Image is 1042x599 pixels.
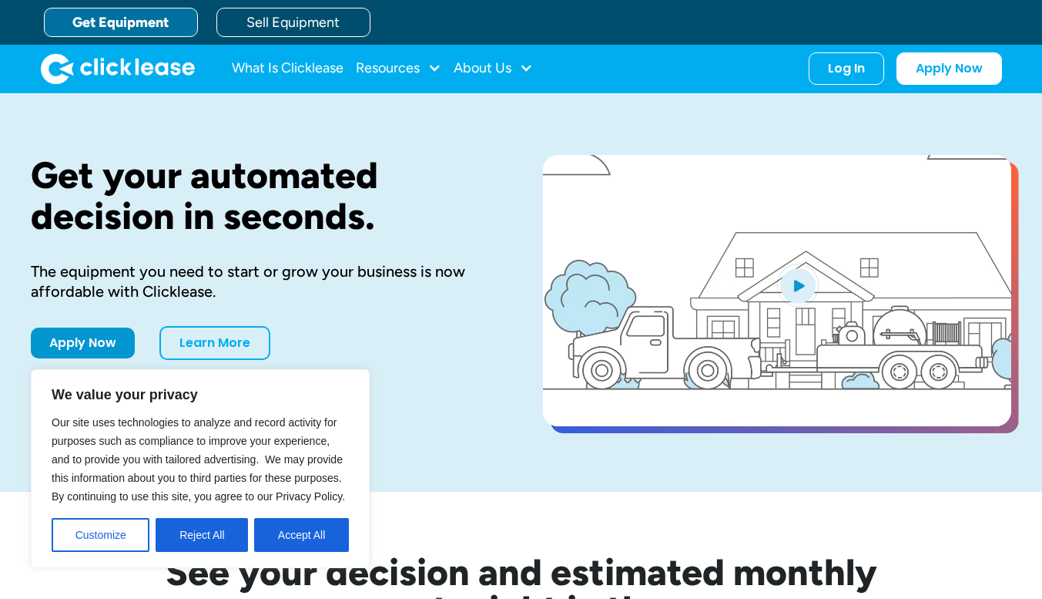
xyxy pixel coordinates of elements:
a: Apply Now [31,328,135,358]
a: open lightbox [543,155,1011,426]
span: Our site uses technologies to analyze and record activity for purposes such as compliance to impr... [52,416,345,503]
button: Reject All [156,518,248,552]
div: Log In [828,61,865,76]
p: We value your privacy [52,385,349,404]
div: About Us [454,53,533,84]
button: Customize [52,518,149,552]
h1: Get your automated decision in seconds. [31,155,494,237]
a: Learn More [159,326,270,360]
a: Apply Now [896,52,1002,85]
a: Sell Equipment [216,8,370,37]
a: What Is Clicklease [232,53,343,84]
img: Clicklease logo [41,53,195,84]
div: We value your privacy [31,369,370,568]
div: Resources [356,53,441,84]
img: Blue play button logo on a light blue circular background [777,264,819,307]
a: home [41,53,195,84]
div: The equipment you need to start or grow your business is now affordable with Clicklease. [31,261,494,301]
button: Accept All [254,518,349,552]
a: Get Equipment [44,8,198,37]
